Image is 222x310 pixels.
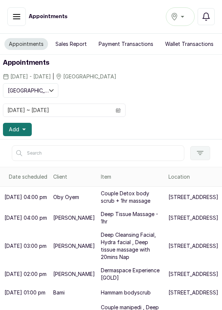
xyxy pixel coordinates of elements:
input: Select date [3,104,111,117]
p: [STREET_ADDRESS] [168,214,218,222]
span: | [52,73,54,80]
span: [DATE] - [DATE] [10,73,51,80]
p: [DATE] 04:00 pm [4,193,47,201]
p: [STREET_ADDRESS] [168,242,218,250]
p: Deep Cleansing Facial, Hydra facial , Deep tissue massage with 20mins Nap [101,231,163,261]
p: Couple Detox body scrub + 1hr massage [101,190,163,205]
div: Date scheduled [9,173,47,181]
button: Sales Report [51,38,91,50]
button: Appointments [4,38,48,50]
span: [GEOGRAPHIC_DATA] [8,87,49,94]
h1: Appointments [3,58,219,68]
p: [STREET_ADDRESS] [168,270,218,278]
div: Location [168,173,218,181]
p: [STREET_ADDRESS] [168,193,218,201]
input: Search [12,145,184,161]
div: Item [101,173,163,181]
span: Add [9,126,19,133]
p: [PERSON_NAME] [53,242,95,250]
p: [DATE] 02:00 pm [4,270,47,278]
div: Client [53,173,95,181]
button: [GEOGRAPHIC_DATA] [3,83,58,98]
p: Dermaspace Experience [GOLD] [101,267,163,282]
p: [DATE] 03:00 pm [4,242,47,250]
p: [STREET_ADDRESS] [168,289,218,296]
span: [GEOGRAPHIC_DATA] [63,73,116,80]
p: [DATE] 04:00 pm [4,214,47,222]
button: Payment Transactions [94,38,158,50]
p: [PERSON_NAME] [53,214,95,222]
p: [DATE] 01:00 pm [4,289,45,296]
h1: Appointments [29,13,68,20]
p: Deep Tissue Massage - 1hr [101,210,163,225]
button: Add [3,123,32,136]
svg: calendar [116,108,121,113]
p: Oby Oyem [53,193,79,201]
p: [PERSON_NAME] [53,270,95,278]
p: Hammam bodyscrub [101,289,151,296]
button: Wallet Transactions [161,38,218,50]
p: Bami [53,289,65,296]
